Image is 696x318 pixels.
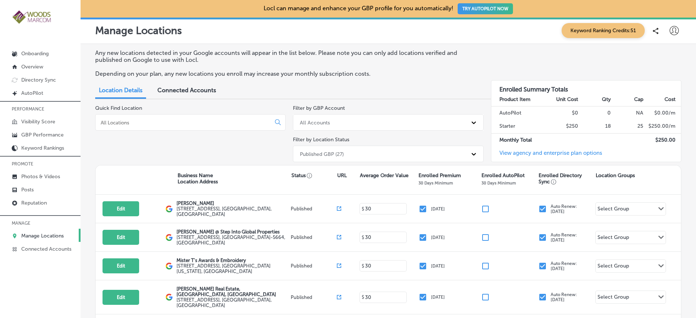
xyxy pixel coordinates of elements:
[362,295,364,300] p: $
[21,233,64,239] p: Manage Locations
[499,96,531,102] strong: Product Item
[176,258,289,263] p: Mister T's Awards & Embroidery
[431,295,445,300] p: [DATE]
[95,25,182,37] p: Manage Locations
[551,232,577,243] p: Auto Renew: [DATE]
[176,286,289,297] p: [PERSON_NAME] Real Estate, [GEOGRAPHIC_DATA], [GEOGRAPHIC_DATA]
[21,200,47,206] p: Reputation
[596,172,635,179] p: Location Groups
[103,201,139,216] button: Edit
[165,234,173,241] img: logo
[598,234,629,243] div: Select Group
[21,119,55,125] p: Visibility Score
[100,119,269,126] input: All Locations
[291,206,336,212] p: Published
[562,23,645,38] span: Keyword Ranking Credits: 51
[644,106,681,120] td: $ 0.00 /m
[99,87,142,94] span: Location Details
[12,10,52,25] img: 4a29b66a-e5ec-43cd-850c-b989ed1601aaLogo_Horizontal_BerryOlive_1000.jpg
[644,120,681,133] td: $ 250.00 /m
[551,292,577,302] p: Auto Renew: [DATE]
[176,229,289,235] p: [PERSON_NAME] @ Step Into Global Properties
[103,290,139,305] button: Edit
[176,201,289,206] p: [PERSON_NAME]
[176,206,289,217] label: [STREET_ADDRESS] , [GEOGRAPHIC_DATA], [GEOGRAPHIC_DATA]
[598,294,629,302] div: Select Group
[176,263,289,274] label: [STREET_ADDRESS] , [GEOGRAPHIC_DATA][US_STATE], [GEOGRAPHIC_DATA]
[300,119,330,126] div: All Accounts
[21,90,43,96] p: AutoPilot
[598,263,629,271] div: Select Group
[458,3,513,14] button: TRY AUTOPILOT NOW
[291,263,336,269] p: Published
[491,120,546,133] td: Starter
[300,151,344,157] div: Published GBP (27)
[362,206,364,212] p: $
[551,261,577,271] p: Auto Renew: [DATE]
[165,293,173,301] img: logo
[291,172,337,179] p: Status
[362,235,364,240] p: $
[176,235,289,246] label: [STREET_ADDRESS] , [GEOGRAPHIC_DATA]-5664, [GEOGRAPHIC_DATA]
[551,204,577,214] p: Auto Renew: [DATE]
[611,106,644,120] td: NA
[95,105,142,111] label: Quick Find Location
[578,106,611,120] td: 0
[103,258,139,273] button: Edit
[337,172,347,179] p: URL
[418,172,461,179] p: Enrolled Premium
[578,93,611,106] th: Qty
[165,205,173,213] img: logo
[360,172,409,179] p: Average Order Value
[418,180,453,186] p: 30 Days Minimum
[491,133,546,147] td: Monthly Total
[21,145,64,151] p: Keyword Rankings
[21,64,43,70] p: Overview
[21,187,34,193] p: Posts
[291,235,336,240] p: Published
[546,120,578,133] td: $250
[431,235,445,240] p: [DATE]
[578,120,611,133] td: 18
[362,263,364,269] p: $
[481,172,525,179] p: Enrolled AutoPilot
[491,106,546,120] td: AutoPilot
[21,246,71,252] p: Connected Accounts
[293,105,345,111] label: Filter by GBP Account
[21,50,49,57] p: Onboarding
[95,49,476,63] p: Any new locations detected in your Google accounts will appear in the list below. Please note you...
[21,173,60,180] p: Photos & Videos
[491,150,602,162] a: View agency and enterprise plan options
[21,77,56,83] p: Directory Sync
[611,120,644,133] td: 25
[165,262,173,270] img: logo
[546,93,578,106] th: Unit Cost
[21,132,64,138] p: GBP Performance
[431,263,445,269] p: [DATE]
[546,106,578,120] td: $0
[644,93,681,106] th: Cost
[178,172,218,185] p: Business Name Location Address
[491,81,681,93] h3: Enrolled Summary Totals
[611,93,644,106] th: Cap
[539,172,592,185] p: Enrolled Directory Sync
[481,180,516,186] p: 30 Days Minimum
[95,70,476,77] p: Depending on your plan, any new locations you enroll may increase your monthly subscription costs.
[293,136,349,143] label: Filter by Location Status
[157,87,216,94] span: Connected Accounts
[103,230,139,245] button: Edit
[644,133,681,147] td: $ 250.00
[291,295,336,300] p: Published
[176,297,289,308] label: [STREET_ADDRESS] , [GEOGRAPHIC_DATA], [GEOGRAPHIC_DATA]
[598,206,629,214] div: Select Group
[431,206,445,212] p: [DATE]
